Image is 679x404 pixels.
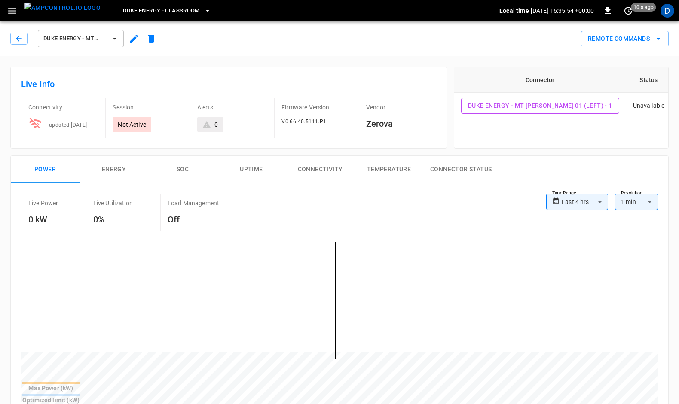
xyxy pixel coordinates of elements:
div: 1 min [615,194,658,210]
h6: Off [168,213,219,226]
p: Live Power [28,199,58,207]
button: Duke Energy - Classroom [119,3,214,19]
button: Uptime [217,156,286,183]
div: profile-icon [661,4,674,18]
button: Duke Energy - Mt [PERSON_NAME] 01 (Left) [38,30,124,47]
th: Status [626,67,672,93]
div: remote commands options [581,31,669,47]
button: set refresh interval [621,4,635,18]
h6: Zerova [366,117,436,131]
span: Duke Energy - Mt [PERSON_NAME] 01 (Left) [43,34,107,44]
h6: Live Info [21,77,436,91]
div: 0 [214,120,218,129]
button: Connectivity [286,156,355,183]
td: Unavailable [626,93,672,119]
label: Time Range [552,190,576,197]
button: Remote Commands [581,31,669,47]
p: Vendor [366,103,436,112]
button: Connector Status [423,156,499,183]
h6: 0 kW [28,213,58,226]
span: 10 s ago [631,3,656,12]
p: Not Active [118,120,146,129]
p: Local time [499,6,529,15]
p: [DATE] 16:35:54 +00:00 [531,6,594,15]
h6: 0% [93,213,133,226]
p: Firmware Version [281,103,352,112]
label: Resolution [621,190,642,197]
p: Load Management [168,199,219,207]
button: Power [11,156,80,183]
button: Duke Energy - Mt [PERSON_NAME] 01 (Left) - 1 [461,98,619,114]
button: Temperature [355,156,423,183]
span: updated [DATE] [49,122,87,128]
p: Live Utilization [93,199,133,207]
th: Connector [454,67,626,93]
p: Connectivity [28,103,98,112]
p: Alerts [197,103,267,112]
div: Last 4 hrs [562,194,608,210]
span: V0.66.40.5111.P1 [281,118,326,125]
span: Duke Energy - Classroom [123,6,200,16]
button: SOC [148,156,217,183]
button: Energy [80,156,148,183]
img: ampcontrol.io logo [24,3,101,13]
p: Session [113,103,183,112]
